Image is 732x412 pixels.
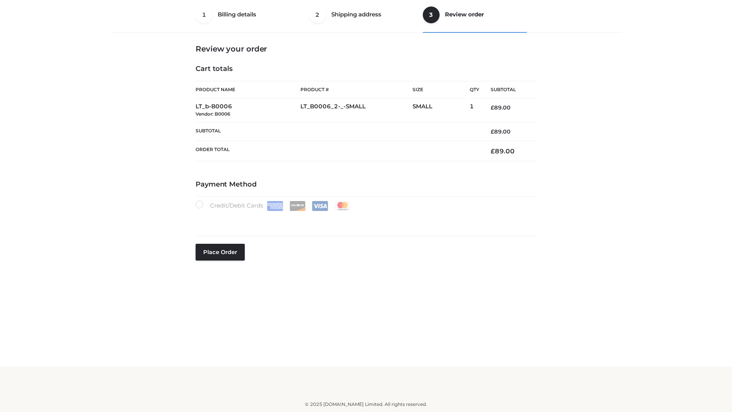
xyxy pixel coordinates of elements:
[491,128,494,135] span: £
[196,111,230,117] small: Vendor: B0006
[196,244,245,261] button: Place order
[196,180,536,189] h4: Payment Method
[196,44,536,53] h3: Review your order
[196,81,300,98] th: Product Name
[196,122,479,141] th: Subtotal
[491,104,494,111] span: £
[491,104,510,111] bdi: 89.00
[300,81,413,98] th: Product #
[289,201,306,211] img: Discover
[413,81,466,98] th: Size
[470,98,479,122] td: 1
[196,141,479,161] th: Order Total
[196,98,300,122] td: LT_b-B0006
[470,81,479,98] th: Qty
[413,98,470,122] td: SMALL
[479,81,536,98] th: Subtotal
[312,201,328,211] img: Visa
[196,201,352,211] label: Credit/Debit Cards
[200,214,532,223] iframe: Secure card payment input frame
[491,128,510,135] bdi: 89.00
[300,98,413,122] td: LT_B0006_2-_-SMALL
[334,201,351,211] img: Mastercard
[113,401,619,408] div: © 2025 [DOMAIN_NAME] Limited. All rights reserved.
[491,147,495,155] span: £
[267,201,283,211] img: Amex
[491,147,515,155] bdi: 89.00
[196,65,536,73] h4: Cart totals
